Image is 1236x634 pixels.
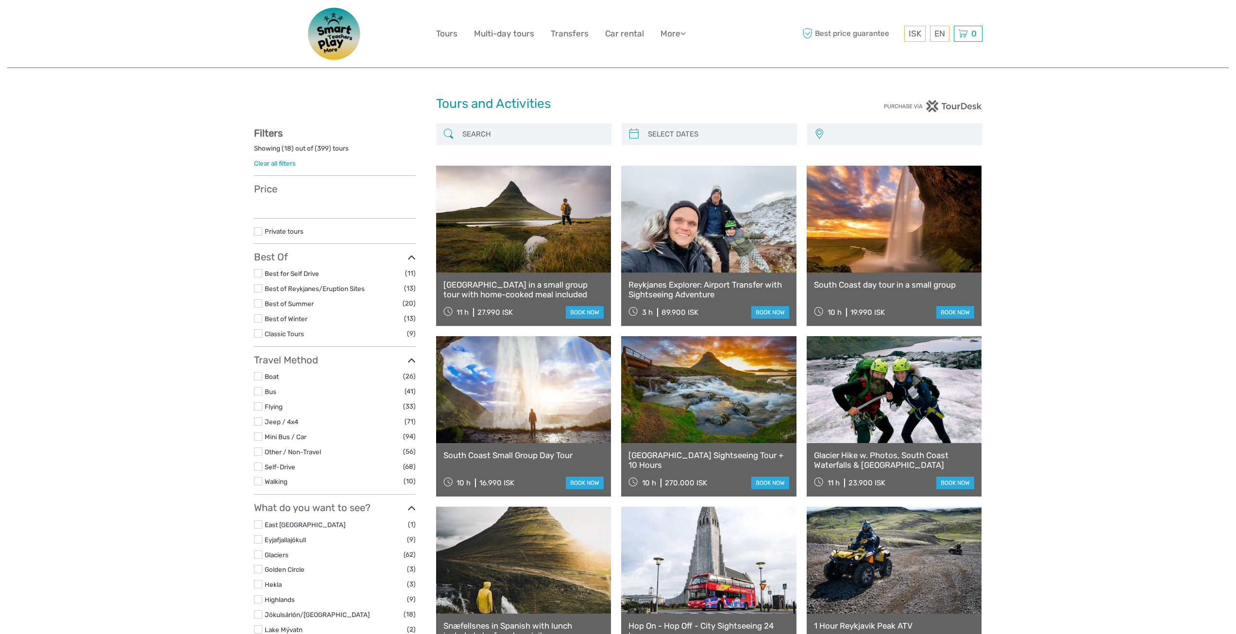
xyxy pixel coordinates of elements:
div: EN [930,26,949,42]
strong: Filters [254,127,283,139]
a: Transfers [551,27,589,41]
a: Multi-day tours [474,27,534,41]
a: Walking [265,478,288,485]
div: 16.990 ISK [479,479,514,487]
span: 11 h [457,308,469,317]
span: (11) [405,268,416,279]
a: book now [566,306,604,319]
a: Golden Circle [265,565,305,573]
span: (10) [404,476,416,487]
span: (3) [407,579,416,590]
a: book now [751,477,789,489]
a: [GEOGRAPHIC_DATA] in a small group tour with home-cooked meal included [443,280,604,300]
div: 27.990 ISK [477,308,513,317]
a: Private tours [265,227,304,235]
h3: Best Of [254,251,416,263]
span: (71) [405,416,416,427]
a: 1 Hour Reykjavik Peak ATV [814,621,975,631]
span: 10 h [642,479,656,487]
a: Hekla [265,581,282,588]
img: PurchaseViaTourDesk.png [883,100,982,112]
span: (9) [407,534,416,545]
a: Boat [265,373,279,380]
h3: What do you want to see? [254,502,416,514]
a: Jökulsárlón/[GEOGRAPHIC_DATA] [265,611,370,618]
a: book now [751,306,789,319]
label: 18 [284,144,291,153]
a: Self-Drive [265,463,295,471]
span: (13) [404,313,416,324]
span: Best price guarantee [800,26,902,42]
a: Flying [265,403,283,411]
span: (62) [404,549,416,560]
span: (41) [405,386,416,397]
a: Glaciers [265,551,288,559]
a: Reykjanes Explorer: Airport Transfer with Sightseeing Adventure [628,280,789,300]
span: (26) [403,371,416,382]
input: SELECT DATES [644,126,792,143]
span: 3 h [642,308,653,317]
a: Eyjafjallajökull [265,536,306,544]
a: South Coast Small Group Day Tour [443,450,604,460]
a: book now [936,477,974,489]
span: (3) [407,564,416,575]
a: Classic Tours [265,330,304,338]
span: 10 h [828,308,842,317]
a: Best of Summer [265,300,314,308]
div: 270.000 ISK [665,479,707,487]
a: Glacier Hike w. Photos, South Coast Waterfalls & [GEOGRAPHIC_DATA] [814,450,975,470]
div: 19.990 ISK [850,308,885,317]
a: book now [936,306,974,319]
span: 10 h [457,479,471,487]
div: 89.900 ISK [661,308,698,317]
label: 399 [317,144,329,153]
a: Best of Winter [265,315,307,323]
div: Showing ( ) out of ( ) tours [254,144,416,159]
a: [GEOGRAPHIC_DATA] Sightseeing Tour + 10 Hours [628,450,789,470]
span: (33) [403,401,416,412]
a: Car rental [605,27,644,41]
span: (68) [403,461,416,472]
span: (9) [407,328,416,339]
a: South Coast day tour in a small group [814,280,975,290]
a: Other / Non-Travel [265,448,321,456]
a: Best of Reykjanes/Eruption Sites [265,285,365,292]
a: Tours [436,27,457,41]
a: East [GEOGRAPHIC_DATA] [265,521,345,529]
a: Best for Self Drive [265,270,319,277]
img: 3577-08614e58-788b-417f-8607-12aa916466bf_logo_big.png [296,7,373,60]
div: 23.900 ISK [848,479,885,487]
span: (1) [408,519,416,530]
a: Highlands [265,596,295,603]
span: (56) [403,446,416,457]
span: (18) [404,609,416,620]
span: 0 [970,29,978,38]
span: (9) [407,594,416,605]
span: (20) [403,298,416,309]
span: (94) [403,431,416,442]
span: (13) [404,283,416,294]
span: 11 h [828,479,840,487]
span: ISK [909,29,921,38]
a: book now [566,477,604,489]
h3: Price [254,183,416,195]
input: SEARCH [458,126,607,143]
h1: Tours and Activities [436,96,800,112]
a: Clear all filters [254,159,296,167]
a: Jeep / 4x4 [265,418,298,426]
a: Lake Mývatn [265,626,303,634]
a: More [660,27,686,41]
a: Mini Bus / Car [265,433,306,441]
a: Bus [265,388,276,395]
h3: Travel Method [254,354,416,366]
